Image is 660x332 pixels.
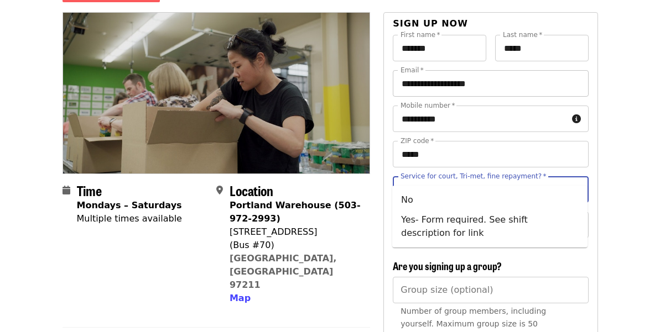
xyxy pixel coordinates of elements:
label: First name [401,31,440,38]
div: Multiple times available [77,212,182,225]
i: map-marker-alt icon [216,185,223,196]
img: Oct/Nov/Dec - Portland: Repack/Sort (age 8+) organized by Oregon Food Bank [63,13,370,173]
button: Close [569,182,585,197]
div: (Bus #70) [230,239,361,252]
label: ZIP code [401,138,434,144]
label: Last name [503,31,542,38]
input: ZIP code [393,141,588,167]
label: Service for court, Tri-met, fine repayment? [401,173,547,180]
span: Location [230,181,273,200]
input: First name [393,35,486,61]
strong: Mondays – Saturdays [77,200,182,210]
label: Email [401,67,424,73]
li: No [392,190,588,210]
span: Time [77,181,102,200]
input: Mobile number [393,106,567,132]
i: calendar icon [63,185,70,196]
input: [object Object] [393,277,588,303]
a: [GEOGRAPHIC_DATA], [GEOGRAPHIC_DATA] 97211 [230,253,337,290]
button: Clear [555,182,570,197]
label: Mobile number [401,102,455,109]
i: circle-info icon [572,114,581,124]
button: Map [230,292,251,305]
strong: Portland Warehouse (503-972-2993) [230,200,361,224]
li: Yes- Form required. See shift description for link [392,210,588,243]
span: Map [230,293,251,303]
span: Are you signing up a group? [393,259,502,273]
input: Email [393,70,588,97]
span: Sign up now [393,18,468,29]
div: [STREET_ADDRESS] [230,225,361,239]
span: Number of group members, including yourself. Maximum group size is 50 [401,307,546,328]
input: Last name [495,35,589,61]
